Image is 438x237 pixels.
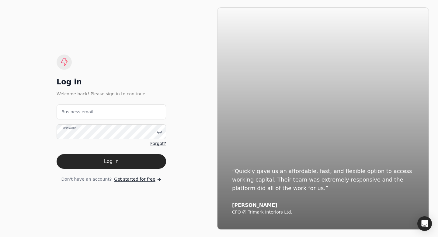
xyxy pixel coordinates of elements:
[57,154,166,169] button: Log in
[114,176,161,182] a: Get started for free
[232,202,414,208] div: [PERSON_NAME]
[232,210,414,215] div: CFO @ Trimark Interiors Ltd.
[417,216,432,231] div: Open Intercom Messenger
[232,167,414,193] div: “Quickly gave us an affordable, fast, and flexible option to access working capital. Their team w...
[57,77,166,87] div: Log in
[61,109,93,115] label: Business email
[150,140,166,147] a: Forgot?
[57,90,166,97] div: Welcome back! Please sign in to continue.
[61,176,112,182] span: Don't have an account?
[61,126,76,131] label: Password
[114,176,155,182] span: Get started for free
